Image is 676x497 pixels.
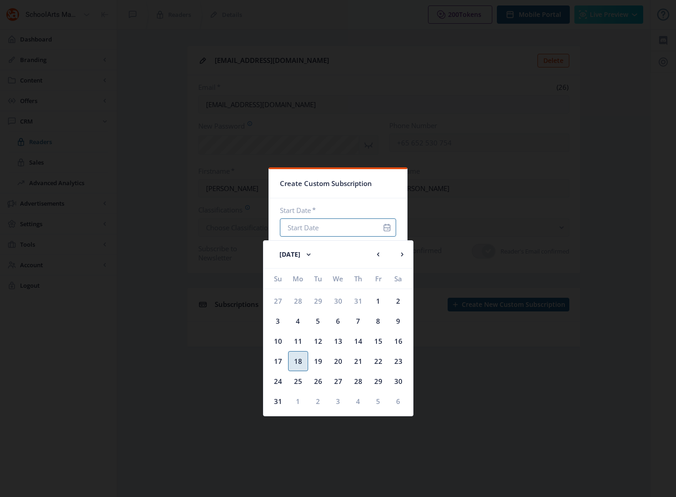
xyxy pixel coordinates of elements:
input: Start Date [280,218,396,237]
div: 29 [368,371,388,391]
div: 28 [348,371,368,391]
div: 30 [328,291,348,311]
div: 8 [368,311,388,331]
div: 2 [308,391,328,411]
div: 9 [388,311,408,331]
div: 27 [328,371,348,391]
div: 3 [268,311,288,331]
div: 24 [268,371,288,391]
div: Th [348,269,368,289]
div: 12 [308,331,328,351]
div: 6 [388,391,408,411]
div: 6 [328,311,348,331]
div: 16 [388,331,408,351]
div: 20 [328,351,348,371]
div: 11 [288,331,308,351]
div: 4 [348,391,368,411]
div: 2 [388,291,408,311]
div: 13 [328,331,348,351]
div: 5 [368,391,388,411]
div: 4 [288,311,308,331]
div: 1 [288,391,308,411]
div: 14 [348,331,368,351]
div: Fr [368,269,388,289]
label: Start Date [280,206,389,215]
div: 23 [388,351,408,371]
div: 30 [388,371,408,391]
div: Mo [288,269,308,289]
div: 22 [368,351,388,371]
div: We [328,269,348,289]
div: 27 [268,291,288,311]
nb-icon: info [382,223,392,232]
div: 3 [328,391,348,411]
button: [DATE] [271,245,322,264]
div: 28 [288,291,308,311]
div: 29 [308,291,328,311]
div: 21 [348,351,368,371]
div: 18 [288,351,308,371]
div: 26 [308,371,328,391]
span: Create Custom Subscription [280,176,372,191]
div: 5 [308,311,328,331]
div: 25 [288,371,308,391]
div: 31 [268,391,288,411]
div: 31 [348,291,368,311]
div: Su [268,269,288,289]
div: 15 [368,331,388,351]
div: 17 [268,351,288,371]
div: 7 [348,311,368,331]
div: 10 [268,331,288,351]
div: Sa [388,269,408,289]
div: 1 [368,291,388,311]
div: 19 [308,351,328,371]
div: Tu [308,269,328,289]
